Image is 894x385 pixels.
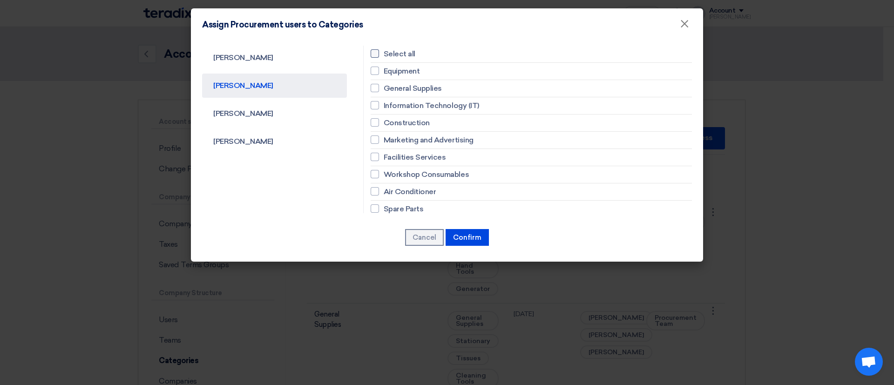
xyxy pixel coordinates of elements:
[202,74,347,98] a: [PERSON_NAME]
[680,17,689,35] span: ×
[405,229,444,246] button: Cancel
[384,203,424,215] span: Spare Parts
[672,15,697,34] button: Close
[202,101,347,126] a: [PERSON_NAME]
[384,66,420,77] span: Equipment
[384,186,436,197] span: Air Conditioner
[384,152,446,163] span: Facilities Services
[446,229,489,246] button: Confirm
[202,46,347,70] a: [PERSON_NAME]
[384,169,469,180] span: Workshop Consumables
[384,117,430,128] span: Construction
[384,100,479,111] span: Information Technology (IT)
[202,129,347,154] a: [PERSON_NAME]
[855,348,883,376] div: Open chat
[384,83,442,94] span: General Supplies
[202,20,363,30] h4: Assign Procurement users to Categories
[384,48,415,60] span: Select all
[384,135,474,146] span: Marketing and Advertising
